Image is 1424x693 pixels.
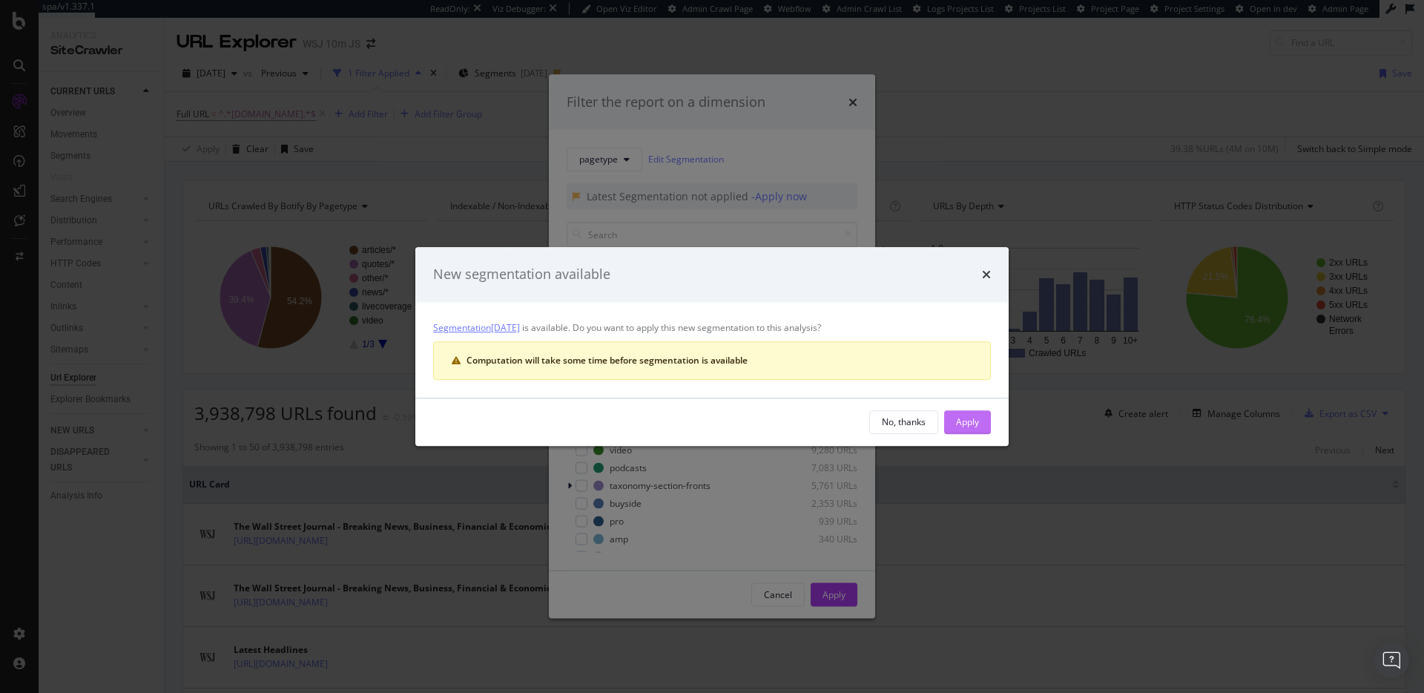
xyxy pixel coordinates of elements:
[1374,643,1409,678] div: Open Intercom Messenger
[944,410,991,434] button: Apply
[415,247,1009,446] div: modal
[415,302,1009,398] div: is available. Do you want to apply this new segmentation to this analysis?
[882,416,926,428] div: No, thanks
[433,265,610,284] div: New segmentation available
[869,410,938,434] button: No, thanks
[433,320,520,335] a: Segmentation[DATE]
[433,341,991,380] div: warning banner
[956,416,979,428] div: Apply
[467,354,972,367] div: Computation will take some time before segmentation is available
[982,265,991,284] div: times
